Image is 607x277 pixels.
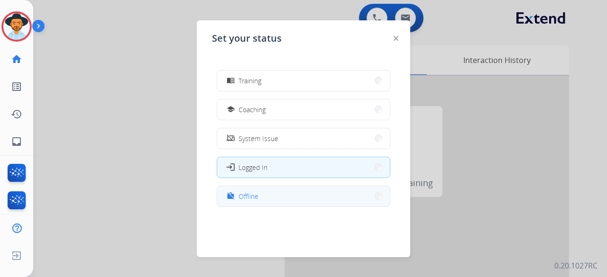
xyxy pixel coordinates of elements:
span: Logged In [239,162,267,172]
mat-icon: school [227,106,235,114]
mat-icon: home [11,54,22,65]
span: Training [239,76,261,86]
mat-icon: login [226,162,235,172]
mat-icon: work_off [227,192,235,200]
button: System Issue [217,128,390,149]
img: close-button [394,36,398,41]
button: Logged In [217,157,390,178]
p: 0.20.1027RC [554,260,598,271]
button: Training [217,71,390,91]
img: avatar [3,13,30,40]
button: Coaching [217,99,390,120]
mat-icon: inbox [11,136,22,147]
span: Coaching [239,105,266,115]
button: Offline [217,186,390,206]
span: Set your status [212,32,282,45]
span: System Issue [239,134,278,143]
span: Offline [239,191,258,201]
mat-icon: menu_book [227,77,235,85]
mat-icon: list_alt [11,81,22,92]
mat-icon: phonelink_off [227,134,235,143]
mat-icon: history [11,108,22,120]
